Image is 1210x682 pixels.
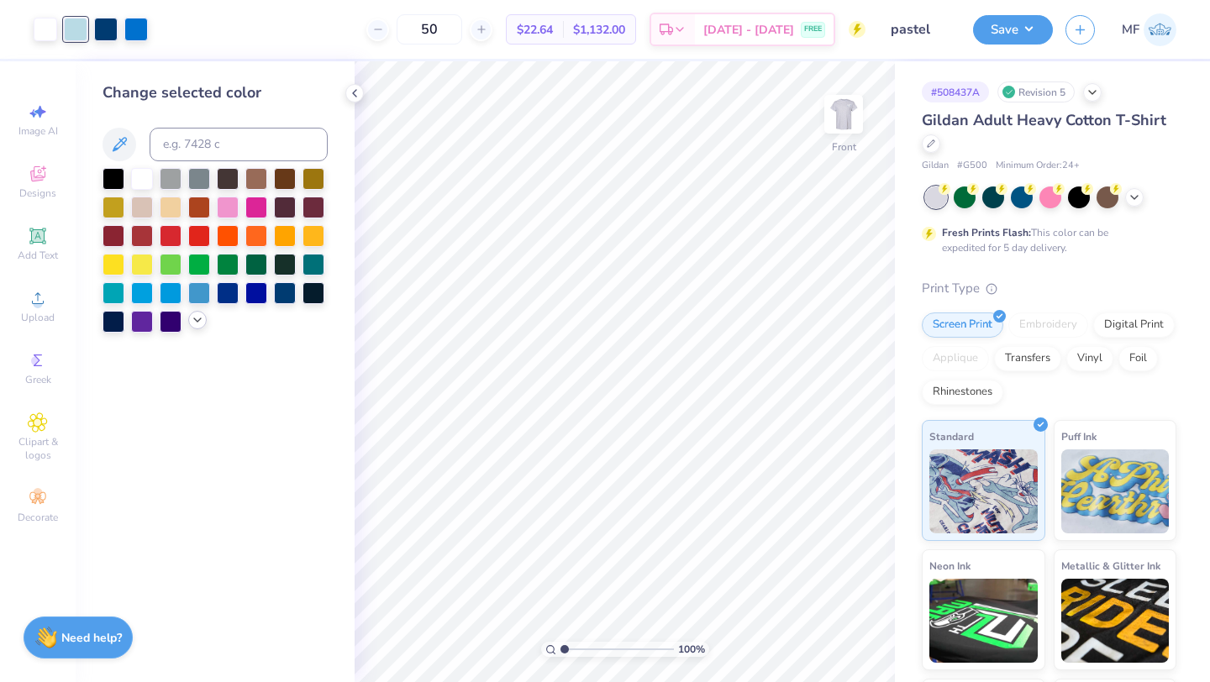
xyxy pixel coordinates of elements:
[929,428,974,445] span: Standard
[1061,449,1170,533] img: Puff Ink
[1061,579,1170,663] img: Metallic & Glitter Ink
[929,557,971,574] span: Neon Ink
[1122,13,1176,46] a: MF
[678,642,705,657] span: 100 %
[922,312,1003,338] div: Screen Print
[61,630,122,646] strong: Need help?
[150,128,328,161] input: e.g. 7428 c
[1061,428,1097,445] span: Puff Ink
[922,81,989,102] div: # 508437A
[517,21,553,39] span: $22.64
[942,226,1031,239] strong: Fresh Prints Flash:
[25,373,51,386] span: Greek
[922,279,1176,298] div: Print Type
[929,579,1038,663] img: Neon Ink
[942,225,1149,255] div: This color can be expedited for 5 day delivery.
[1144,13,1176,46] img: Mia Fredrick
[397,14,462,45] input: – –
[922,159,949,173] span: Gildan
[703,21,794,39] span: [DATE] - [DATE]
[997,81,1075,102] div: Revision 5
[922,110,1166,130] span: Gildan Adult Heavy Cotton T-Shirt
[1061,557,1160,574] span: Metallic & Glitter Ink
[804,24,822,35] span: FREE
[922,346,989,371] div: Applique
[1122,20,1139,39] span: MF
[957,159,987,173] span: # G500
[573,21,625,39] span: $1,132.00
[18,124,58,138] span: Image AI
[994,346,1061,371] div: Transfers
[1066,346,1113,371] div: Vinyl
[8,435,67,462] span: Clipart & logos
[19,186,56,200] span: Designs
[929,449,1038,533] img: Standard
[878,13,960,46] input: Untitled Design
[103,81,328,104] div: Change selected color
[1093,312,1175,338] div: Digital Print
[1008,312,1088,338] div: Embroidery
[922,380,1003,405] div: Rhinestones
[21,311,55,324] span: Upload
[996,159,1080,173] span: Minimum Order: 24 +
[18,511,58,524] span: Decorate
[18,249,58,262] span: Add Text
[832,139,856,155] div: Front
[1118,346,1158,371] div: Foil
[827,97,860,131] img: Front
[973,15,1053,45] button: Save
